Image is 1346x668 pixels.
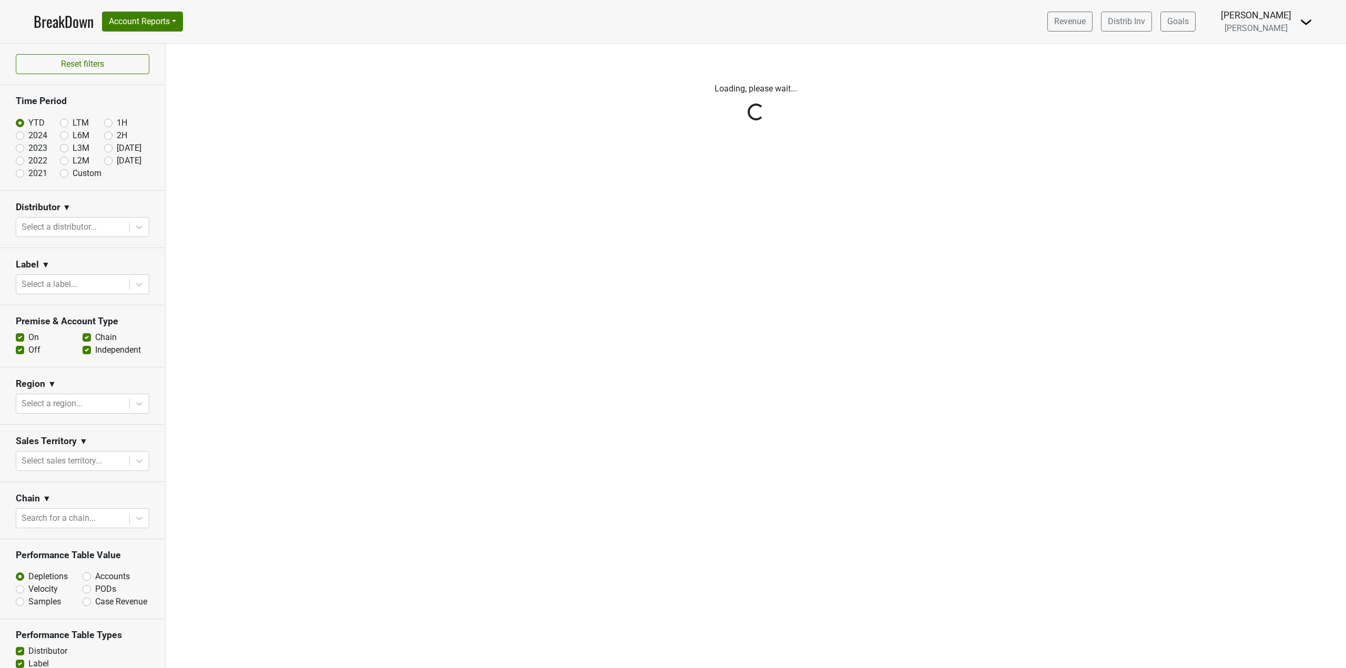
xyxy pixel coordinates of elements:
a: Goals [1160,12,1196,32]
p: Loading, please wait... [464,83,1048,95]
a: Revenue [1047,12,1093,32]
a: Distrib Inv [1101,12,1152,32]
div: [PERSON_NAME] [1221,8,1291,22]
span: [PERSON_NAME] [1225,23,1288,33]
button: Account Reports [102,12,183,32]
a: BreakDown [34,11,94,33]
img: Dropdown Menu [1300,16,1312,28]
